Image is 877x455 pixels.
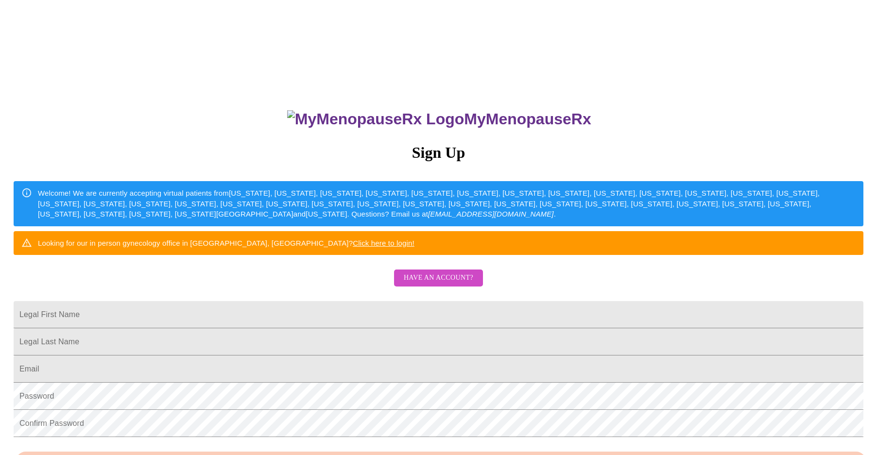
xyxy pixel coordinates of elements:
button: Have an account? [394,270,483,286]
span: Have an account? [404,272,473,284]
h3: MyMenopauseRx [15,110,864,128]
em: [EMAIL_ADDRESS][DOMAIN_NAME] [428,210,554,218]
img: MyMenopauseRx Logo [287,110,464,128]
div: Looking for our in person gynecology office in [GEOGRAPHIC_DATA], [GEOGRAPHIC_DATA]? [38,234,414,252]
h3: Sign Up [14,144,863,162]
a: Have an account? [392,280,485,288]
a: Click here to login! [353,239,414,247]
div: Welcome! We are currently accepting virtual patients from [US_STATE], [US_STATE], [US_STATE], [US... [38,184,856,223]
